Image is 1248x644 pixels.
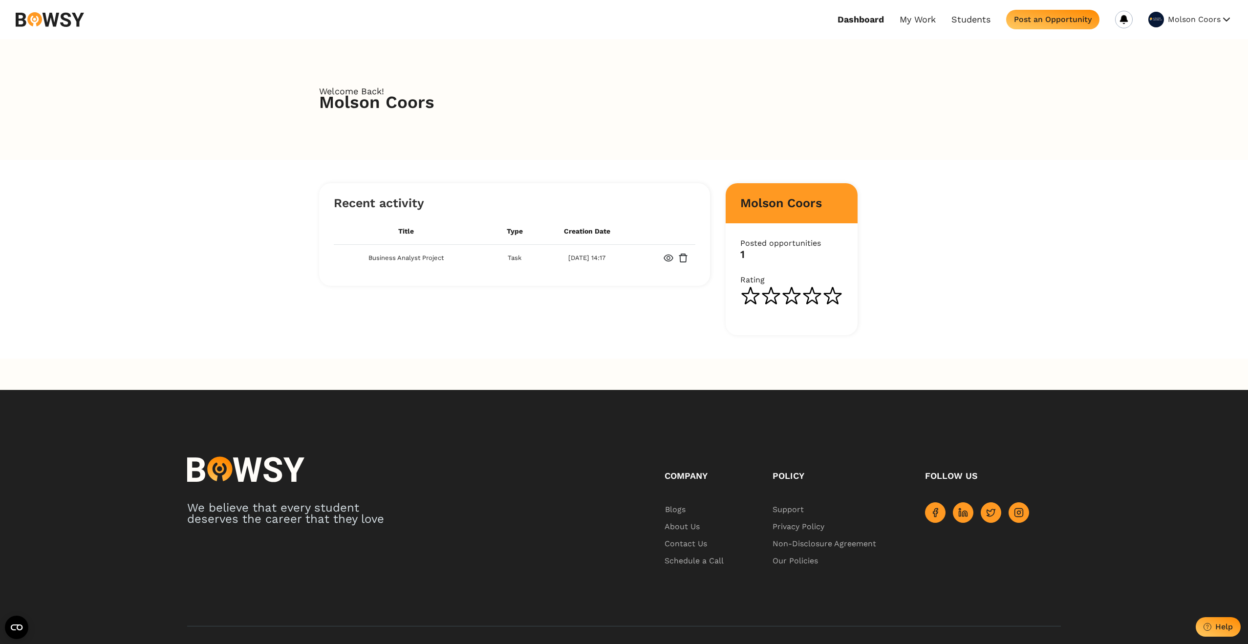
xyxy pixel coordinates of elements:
[925,471,978,481] span: Follow us
[1215,622,1233,631] div: Help
[773,553,876,570] a: Our Policies
[740,275,843,285] p: Rating
[773,501,807,518] span: Support
[551,244,623,271] td: [DATE] 14:17
[740,198,843,209] h2: Molson Coors
[900,14,936,25] a: My Work
[665,518,724,536] a: About Us
[16,12,84,27] img: svg%3e
[951,14,990,25] a: Students
[319,86,929,97] span: Welcome Back!
[740,238,843,249] p: Posted opportunities
[478,218,551,244] th: Type
[665,518,706,536] span: About Us
[1006,10,1099,29] button: Post an Opportunity
[334,218,478,244] th: Title
[773,501,876,518] a: Support
[187,456,304,483] img: logo
[664,253,673,263] span: eye
[334,244,478,271] td: Business Analyst project
[773,471,804,481] span: Policy
[665,536,724,553] a: Contact Us
[623,218,695,244] th: Actions column
[773,536,876,553] a: Non-Disclosure Agreement
[1168,12,1232,27] button: Molson Coors
[665,471,708,481] span: Company
[665,501,724,518] a: Blogs
[478,244,551,271] td: task
[551,218,623,244] th: Creation date
[319,97,929,112] h2: Molson Coors
[665,553,724,570] a: Schedule a Call
[773,518,876,536] a: Privacy Policy
[740,249,843,260] h3: 1
[678,253,688,263] span: delete
[665,536,709,553] span: Contact Us
[1014,15,1092,24] div: Post an Opportunity
[5,616,28,639] button: Open CMP widget
[838,14,884,25] a: Dashboard
[665,501,687,518] span: Blogs
[773,518,826,536] span: Privacy Policy
[334,198,695,218] h2: Recent activity
[187,501,384,525] span: We believe that every student deserves the career that they love
[773,553,819,570] span: Our Policies
[1196,617,1241,637] button: Help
